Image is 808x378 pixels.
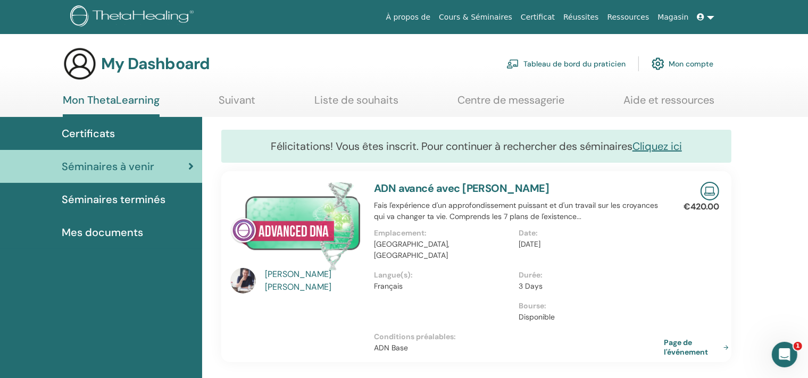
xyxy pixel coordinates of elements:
[230,268,256,293] img: default.jpg
[519,239,657,250] p: [DATE]
[632,139,682,153] a: Cliquez ici
[374,270,513,281] p: Langue(s) :
[519,270,657,281] p: Durée :
[603,7,654,27] a: Ressources
[519,300,657,312] p: Bourse :
[559,7,603,27] a: Réussites
[772,342,797,367] iframe: Intercom live chat
[684,200,719,213] p: €420.00
[62,125,115,141] span: Certificats
[519,228,657,239] p: Date :
[219,94,255,114] a: Suivant
[63,94,160,117] a: Mon ThetaLearning
[652,55,664,73] img: cog.svg
[374,200,664,222] p: Fais l'expérience d'un approfondissement puissant et d'un travail sur les croyances qui va change...
[653,7,693,27] a: Magasin
[519,312,657,323] p: Disponible
[374,228,513,239] p: Emplacement :
[457,94,564,114] a: Centre de messagerie
[652,52,713,75] a: Mon compte
[506,52,626,75] a: Tableau de bord du praticien
[435,7,517,27] a: Cours & Séminaires
[506,59,519,69] img: chalkboard-teacher.svg
[374,331,664,342] p: Conditions préalables :
[382,7,435,27] a: À propos de
[314,94,398,114] a: Liste de souhaits
[374,239,513,261] p: [GEOGRAPHIC_DATA], [GEOGRAPHIC_DATA]
[374,342,664,354] p: ADN Base
[664,338,733,357] a: Page de l'événement
[62,158,154,174] span: Séminaires à venir
[62,191,165,207] span: Séminaires terminés
[63,47,97,81] img: generic-user-icon.jpg
[70,5,197,29] img: logo.png
[265,268,363,293] a: [PERSON_NAME] [PERSON_NAME]
[623,94,714,114] a: Aide et ressources
[519,281,657,292] p: 3 Days
[701,182,719,200] img: Live Online Seminar
[230,182,361,271] img: ADN avancé
[221,130,731,163] div: Félicitations! Vous êtes inscrit. Pour continuer à rechercher des séminaires
[374,181,549,195] a: ADN avancé avec [PERSON_NAME]
[794,342,802,350] span: 1
[62,224,143,240] span: Mes documents
[374,281,513,292] p: Français
[101,54,210,73] h3: My Dashboard
[517,7,559,27] a: Certificat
